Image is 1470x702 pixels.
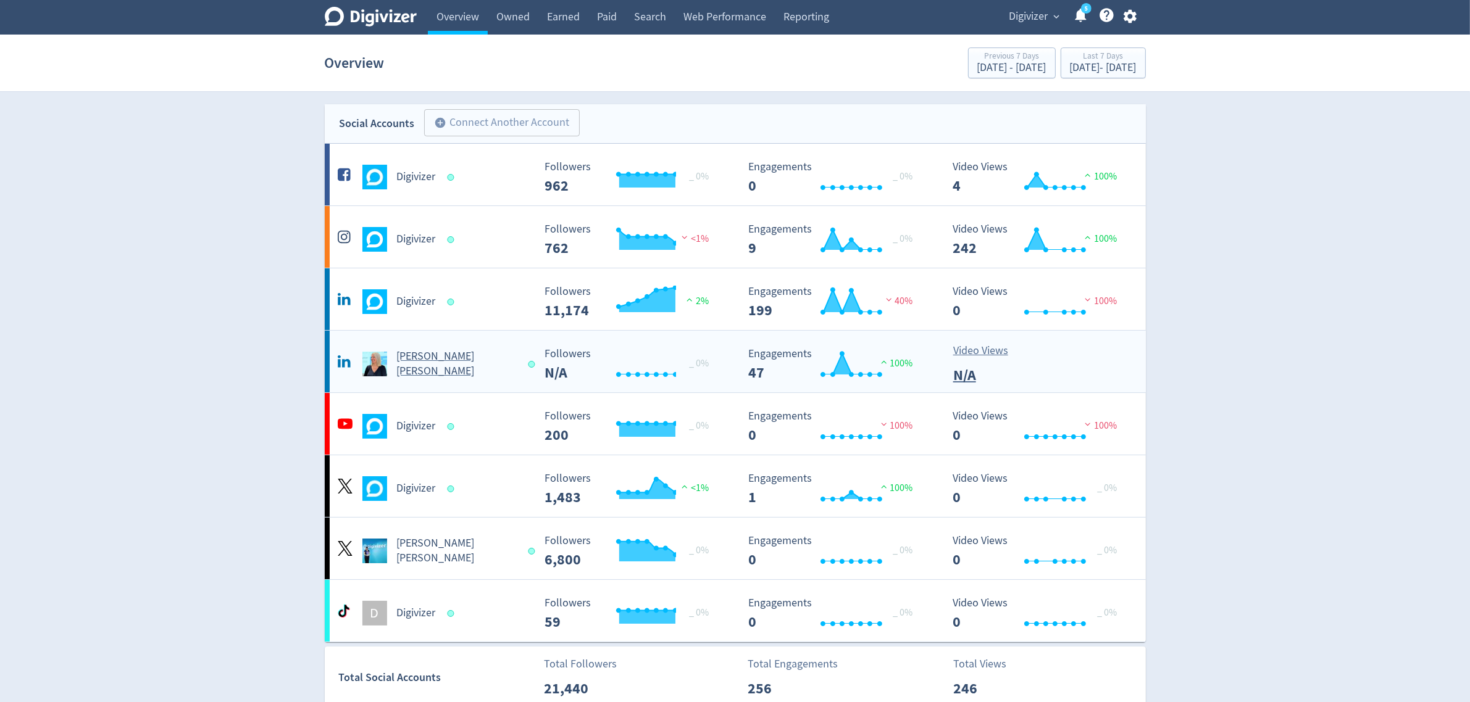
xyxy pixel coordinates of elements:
[424,109,580,136] button: Connect Another Account
[325,206,1146,268] a: Digivizer undefinedDigivizer Followers --- Followers 762 <1% Engagements 9 Engagements 9 _ 0% Vid...
[1070,52,1137,62] div: Last 7 Days
[362,539,387,563] img: Emma Lo Russo undefined
[538,161,724,194] svg: Followers ---
[397,232,436,247] h5: Digivizer
[1082,419,1117,432] span: 100%
[528,361,539,368] span: Data last synced: 15 Sep 2025, 4:01am (AEST)
[689,357,709,370] span: _ 0%
[946,223,1132,256] svg: Video Views 242
[397,536,517,566] h5: [PERSON_NAME] [PERSON_NAME]
[397,606,436,621] h5: Digivizer
[679,482,691,491] img: positive-performance.svg
[538,348,724,381] svg: Followers ---
[397,294,436,309] h5: Digivizer
[362,227,387,252] img: Digivizer undefined
[878,419,890,429] img: negative-performance.svg
[1097,606,1117,619] span: _ 0%
[1051,11,1063,22] span: expand_more
[362,601,387,626] div: D
[1009,7,1048,27] span: Digivizer
[743,473,928,505] svg: Engagements 1
[953,677,1024,700] p: 246
[447,423,457,430] span: Data last synced: 15 Sep 2025, 12:02am (AEST)
[435,117,447,129] span: add_circle
[893,233,913,245] span: _ 0%
[397,170,436,184] h5: Digivizer
[953,342,1024,359] p: Video Views
[397,481,436,496] h5: Digivizer
[946,535,1132,568] svg: Video Views 0
[325,331,1146,392] a: Emma Lo Russo undefined[PERSON_NAME] [PERSON_NAME] Followers --- _ 0% Followers N/A Engagements 4...
[325,268,1146,330] a: Digivizer undefinedDigivizer Followers --- Followers 11,174 2% Engagements 199 Engagements 199 40...
[743,535,928,568] svg: Engagements 0
[679,233,709,245] span: <1%
[878,482,913,494] span: 100%
[1081,3,1092,14] a: 5
[883,295,895,304] img: negative-performance.svg
[883,295,913,307] span: 40%
[1084,4,1087,13] text: 5
[953,364,1024,386] p: N/A
[362,476,387,501] img: Digivizer undefined
[946,597,1132,630] svg: Video Views 0
[893,544,913,556] span: _ 0%
[878,419,913,432] span: 100%
[689,170,709,183] span: _ 0%
[1097,482,1117,494] span: _ 0%
[977,52,1046,62] div: Previous 7 Days
[415,111,580,136] a: Connect Another Account
[325,43,385,83] h1: Overview
[538,597,724,630] svg: Followers ---
[743,223,928,256] svg: Engagements 9
[1082,233,1117,245] span: 100%
[946,473,1132,505] svg: Video Views 0
[538,535,724,568] svg: Followers ---
[340,115,415,133] div: Social Accounts
[538,410,724,443] svg: Followers ---
[362,165,387,189] img: Digivizer undefined
[528,548,539,555] span: Data last synced: 15 Sep 2025, 8:03am (AEST)
[1082,170,1094,180] img: positive-performance.svg
[1070,62,1137,73] div: [DATE] - [DATE]
[544,656,617,672] p: Total Followers
[679,233,691,242] img: negative-performance.svg
[362,414,387,439] img: Digivizer undefined
[362,352,387,376] img: Emma Lo Russo undefined
[447,299,457,305] span: Data last synced: 15 Sep 2025, 10:41am (AEST)
[748,677,819,700] p: 256
[325,518,1146,579] a: Emma Lo Russo undefined[PERSON_NAME] [PERSON_NAME] Followers --- _ 0% Followers 6,800 Engagements...
[1082,295,1094,304] img: negative-performance.svg
[325,144,1146,205] a: Digivizer undefinedDigivizer Followers --- _ 0% Followers 962 Engagements 0 Engagements 0 _ 0% Vi...
[447,174,457,181] span: Data last synced: 15 Sep 2025, 7:01am (AEST)
[878,482,890,491] img: positive-performance.svg
[325,393,1146,455] a: Digivizer undefinedDigivizer Followers --- _ 0% Followers 200 Engagements 0 Engagements 0 100% Vi...
[1082,233,1094,242] img: positive-performance.svg
[362,289,387,314] img: Digivizer undefined
[689,419,709,432] span: _ 0%
[447,236,457,243] span: Data last synced: 15 Sep 2025, 7:01am (AEST)
[1082,170,1117,183] span: 100%
[743,161,928,194] svg: Engagements 0
[325,455,1146,517] a: Digivizer undefinedDigivizer Followers --- Followers 1,483 <1% Engagements 1 Engagements 1 100% V...
[689,606,709,619] span: _ 0%
[338,669,535,687] div: Total Social Accounts
[679,482,709,494] span: <1%
[1061,47,1146,78] button: Last 7 Days[DATE]- [DATE]
[689,544,709,556] span: _ 0%
[447,485,457,492] span: Data last synced: 15 Sep 2025, 3:02pm (AEST)
[397,419,436,434] h5: Digivizer
[893,606,913,619] span: _ 0%
[538,286,724,318] svg: Followers ---
[743,348,928,381] svg: Engagements 47
[743,286,928,318] svg: Engagements 199
[1082,419,1094,429] img: negative-performance.svg
[447,610,457,617] span: Data last synced: 15 Sep 2025, 6:01am (AEST)
[878,357,913,370] span: 100%
[538,223,724,256] svg: Followers ---
[325,580,1146,642] a: DDigivizer Followers --- _ 0% Followers 59 Engagements 0 Engagements 0 _ 0% Video Views 0 Video V...
[544,677,615,700] p: 21,440
[968,47,1056,78] button: Previous 7 Days[DATE] - [DATE]
[953,656,1024,672] p: Total Views
[748,656,838,672] p: Total Engagements
[1005,7,1063,27] button: Digivizer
